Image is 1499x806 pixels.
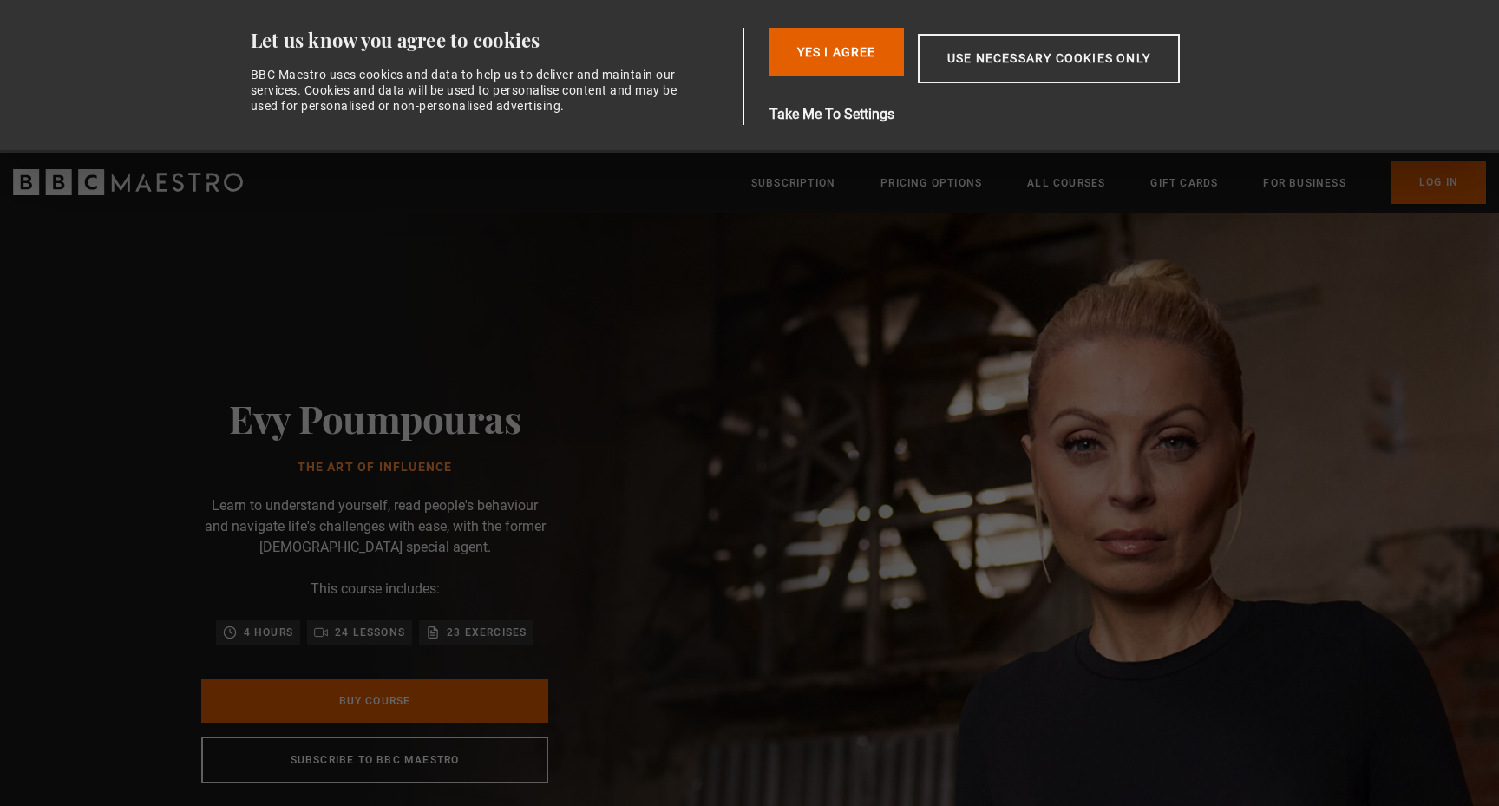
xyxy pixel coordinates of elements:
[311,579,440,600] p: This course includes:
[1263,174,1345,192] a: For business
[769,28,904,76] button: Yes I Agree
[447,624,527,641] p: 23 exercises
[229,396,520,440] h2: Evy Poumpouras
[1150,174,1218,192] a: Gift Cards
[335,624,405,641] p: 24 lessons
[751,161,1486,204] nav: Primary
[229,461,520,475] h1: The Art of Influence
[13,169,243,195] svg: BBC Maestro
[751,174,835,192] a: Subscription
[1027,174,1105,192] a: All Courses
[918,34,1180,83] button: Use necessary cookies only
[251,28,736,53] div: Let us know you agree to cookies
[244,624,293,641] p: 4 hours
[201,495,548,558] p: Learn to understand yourself, read people's behaviour and navigate life's challenges with ease, w...
[880,174,982,192] a: Pricing Options
[201,679,548,723] a: Buy Course
[769,104,1262,125] button: Take Me To Settings
[1391,161,1486,204] a: Log In
[251,67,688,115] div: BBC Maestro uses cookies and data to help us to deliver and maintain our services. Cookies and da...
